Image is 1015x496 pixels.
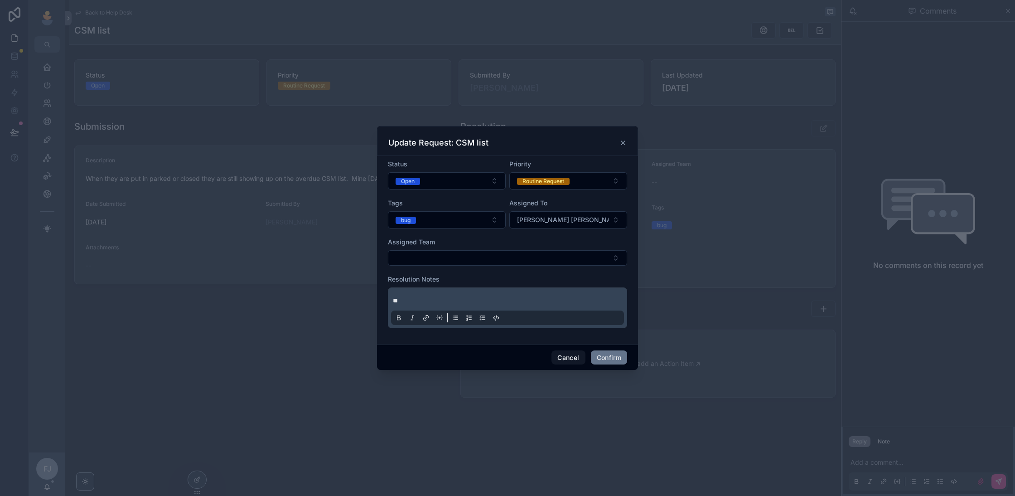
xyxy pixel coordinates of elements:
button: Select Button [509,211,627,229]
span: Priority [509,160,531,168]
button: Confirm [591,350,627,365]
span: Assigned Team [388,238,435,246]
button: Select Button [388,172,506,190]
button: Unselect BUG [396,215,416,224]
span: Assigned To [509,199,547,207]
button: Select Button [388,211,506,229]
button: Select Button [509,172,627,190]
span: Tags [388,199,403,207]
span: Resolution Notes [388,275,440,283]
div: Open [401,178,415,185]
h3: Update Request: CSM list [388,137,488,148]
div: bug [401,217,411,224]
span: Status [388,160,407,168]
div: Routine Request [522,178,564,185]
button: Select Button [388,250,627,266]
button: Cancel [551,350,585,365]
span: [PERSON_NAME] [PERSON_NAME] [517,215,609,224]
